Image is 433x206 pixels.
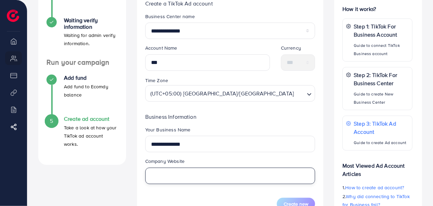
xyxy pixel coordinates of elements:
[296,87,304,100] input: Search for option
[7,10,19,22] img: logo
[342,156,412,178] p: Most Viewed Ad Account Articles
[354,41,409,58] p: Guide to connect TikTok Business account
[149,88,296,100] span: (UTC+05:00) [GEOGRAPHIC_DATA]/[GEOGRAPHIC_DATA]
[50,117,53,125] span: 5
[145,126,315,136] legend: Your Business Name
[281,44,315,54] legend: Currency
[38,58,126,67] h4: Run your campaign
[38,116,126,157] li: Create ad account
[145,113,315,121] p: Business Information
[64,124,118,148] p: Take a look at how your TikTok ad account works.
[346,184,404,191] span: How to create ad account?
[145,158,315,167] legend: Company Website
[145,85,315,102] div: Search for option
[354,90,409,106] p: Guide to create New Business Center
[342,183,412,192] p: 1.
[354,139,409,147] p: Guide to create Ad account
[342,5,412,13] p: How it works?
[354,22,409,39] p: Step 1: TikTok For Business Account
[354,71,409,87] p: Step 2: TikTok For Business Center
[64,17,118,30] h4: Waiting verify information
[145,77,168,84] label: Time Zone
[38,17,126,58] li: Waiting verify information
[64,31,118,48] p: Waiting for admin verify information.
[64,75,118,81] h4: Add fund
[64,116,118,122] h4: Create ad account
[145,13,315,23] legend: Business Center name
[64,82,118,99] p: Add fund to Ecomdy balance
[404,175,428,201] iframe: Chat
[38,75,126,116] li: Add fund
[145,44,270,54] legend: Account Name
[354,119,409,136] p: Step 3: TikTok Ad Account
